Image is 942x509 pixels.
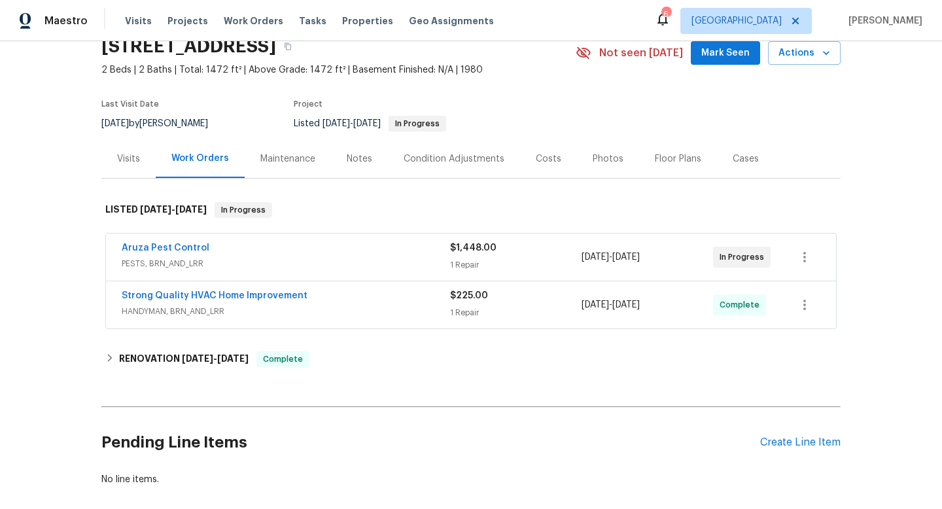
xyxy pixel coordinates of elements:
[171,152,229,165] div: Work Orders
[294,119,446,128] span: Listed
[450,243,497,253] span: $1,448.00
[536,152,561,166] div: Costs
[582,298,640,311] span: -
[582,253,609,262] span: [DATE]
[655,152,701,166] div: Floor Plans
[117,152,140,166] div: Visits
[299,16,326,26] span: Tasks
[353,119,381,128] span: [DATE]
[44,14,88,27] span: Maestro
[593,152,623,166] div: Photos
[101,100,159,108] span: Last Visit Date
[701,45,750,61] span: Mark Seen
[778,45,830,61] span: Actions
[101,473,841,486] div: No line items.
[409,14,494,27] span: Geo Assignments
[258,353,308,366] span: Complete
[347,152,372,166] div: Notes
[760,436,841,449] div: Create Line Item
[105,202,207,218] h6: LISTED
[720,251,769,264] span: In Progress
[450,291,488,300] span: $225.00
[612,300,640,309] span: [DATE]
[342,14,393,27] span: Properties
[691,14,782,27] span: [GEOGRAPHIC_DATA]
[122,243,209,253] a: Aruza Pest Control
[691,41,760,65] button: Mark Seen
[276,35,300,58] button: Copy Address
[101,119,129,128] span: [DATE]
[140,205,207,214] span: -
[101,189,841,231] div: LISTED [DATE]-[DATE]In Progress
[101,63,576,77] span: 2 Beds | 2 Baths | Total: 1472 ft² | Above Grade: 1472 ft² | Basement Finished: N/A | 1980
[119,351,249,367] h6: RENOVATION
[101,412,760,473] h2: Pending Line Items
[217,354,249,363] span: [DATE]
[599,46,683,60] span: Not seen [DATE]
[661,8,671,21] div: 6
[122,305,450,318] span: HANDYMAN, BRN_AND_LRR
[843,14,922,27] span: [PERSON_NAME]
[390,120,445,128] span: In Progress
[122,291,307,300] a: Strong Quality HVAC Home Improvement
[182,354,249,363] span: -
[323,119,350,128] span: [DATE]
[294,100,323,108] span: Project
[404,152,504,166] div: Condition Adjustments
[140,205,171,214] span: [DATE]
[450,258,582,272] div: 1 Repair
[612,253,640,262] span: [DATE]
[733,152,759,166] div: Cases
[125,14,152,27] span: Visits
[224,14,283,27] span: Work Orders
[323,119,381,128] span: -
[582,251,640,264] span: -
[768,41,841,65] button: Actions
[216,203,271,217] span: In Progress
[101,343,841,375] div: RENOVATION [DATE]-[DATE]Complete
[122,257,450,270] span: PESTS, BRN_AND_LRR
[182,354,213,363] span: [DATE]
[260,152,315,166] div: Maintenance
[582,300,609,309] span: [DATE]
[101,116,224,132] div: by [PERSON_NAME]
[167,14,208,27] span: Projects
[450,306,582,319] div: 1 Repair
[101,40,276,53] h2: [STREET_ADDRESS]
[175,205,207,214] span: [DATE]
[720,298,765,311] span: Complete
